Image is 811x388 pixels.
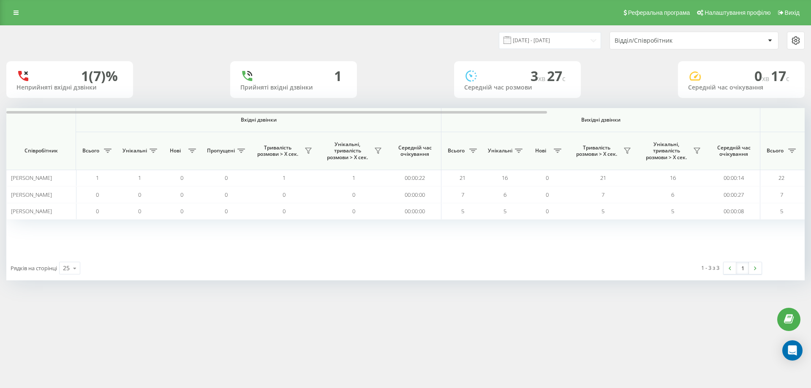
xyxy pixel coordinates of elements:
[352,174,355,182] span: 1
[180,174,183,182] span: 0
[240,84,347,91] div: Прийняті вхідні дзвінки
[165,147,186,154] span: Нові
[323,141,372,161] span: Унікальні, тривалість розмови > Х сек.
[446,147,467,154] span: Всього
[180,191,183,198] span: 0
[461,117,740,123] span: Вихідні дзвінки
[762,74,771,83] span: хв
[283,174,286,182] span: 1
[11,174,52,182] span: [PERSON_NAME]
[708,203,760,220] td: 00:00:08
[780,191,783,198] span: 7
[283,191,286,198] span: 0
[546,174,549,182] span: 0
[601,207,604,215] span: 5
[503,207,506,215] span: 5
[670,174,676,182] span: 16
[180,207,183,215] span: 0
[253,144,302,157] span: Тривалість розмови > Х сек.
[138,174,141,182] span: 1
[754,67,771,85] span: 0
[122,147,147,154] span: Унікальні
[708,170,760,186] td: 00:00:14
[98,117,419,123] span: Вхідні дзвінки
[771,67,789,85] span: 17
[207,147,235,154] span: Пропущені
[538,74,547,83] span: хв
[780,207,783,215] span: 5
[461,207,464,215] span: 5
[395,144,435,157] span: Середній час очікування
[460,174,465,182] span: 21
[547,67,566,85] span: 27
[765,147,786,154] span: Всього
[546,191,549,198] span: 0
[572,144,621,157] span: Тривалість розмови > Х сек.
[530,147,551,154] span: Нові
[389,186,441,203] td: 00:00:00
[562,74,566,83] span: c
[708,186,760,203] td: 00:00:27
[225,191,228,198] span: 0
[138,207,141,215] span: 0
[283,207,286,215] span: 0
[736,262,749,274] a: 1
[80,147,101,154] span: Всього
[225,174,228,182] span: 0
[334,68,342,84] div: 1
[389,203,441,220] td: 00:00:00
[546,207,549,215] span: 0
[502,174,508,182] span: 16
[714,144,754,157] span: Середній час очікування
[11,191,52,198] span: [PERSON_NAME]
[389,170,441,186] td: 00:00:22
[786,74,789,83] span: c
[81,68,118,84] div: 1 (7)%
[352,207,355,215] span: 0
[705,9,770,16] span: Налаштування профілю
[14,147,68,154] span: Співробітник
[488,147,512,154] span: Унікальні
[63,264,70,272] div: 25
[628,9,690,16] span: Реферальна програма
[785,9,800,16] span: Вихід
[464,84,571,91] div: Середній час розмови
[461,191,464,198] span: 7
[601,191,604,198] span: 7
[688,84,795,91] div: Середній час очікування
[671,207,674,215] span: 5
[671,191,674,198] span: 6
[701,263,719,272] div: 1 - 3 з 3
[642,141,691,161] span: Унікальні, тривалість розмови > Х сек.
[225,207,228,215] span: 0
[96,207,99,215] span: 0
[96,174,99,182] span: 1
[782,340,803,361] div: Open Intercom Messenger
[600,174,606,182] span: 21
[96,191,99,198] span: 0
[531,67,547,85] span: 3
[503,191,506,198] span: 6
[138,191,141,198] span: 0
[778,174,784,182] span: 22
[615,37,716,44] div: Відділ/Співробітник
[11,207,52,215] span: [PERSON_NAME]
[16,84,123,91] div: Неприйняті вхідні дзвінки
[11,264,57,272] span: Рядків на сторінці
[352,191,355,198] span: 0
